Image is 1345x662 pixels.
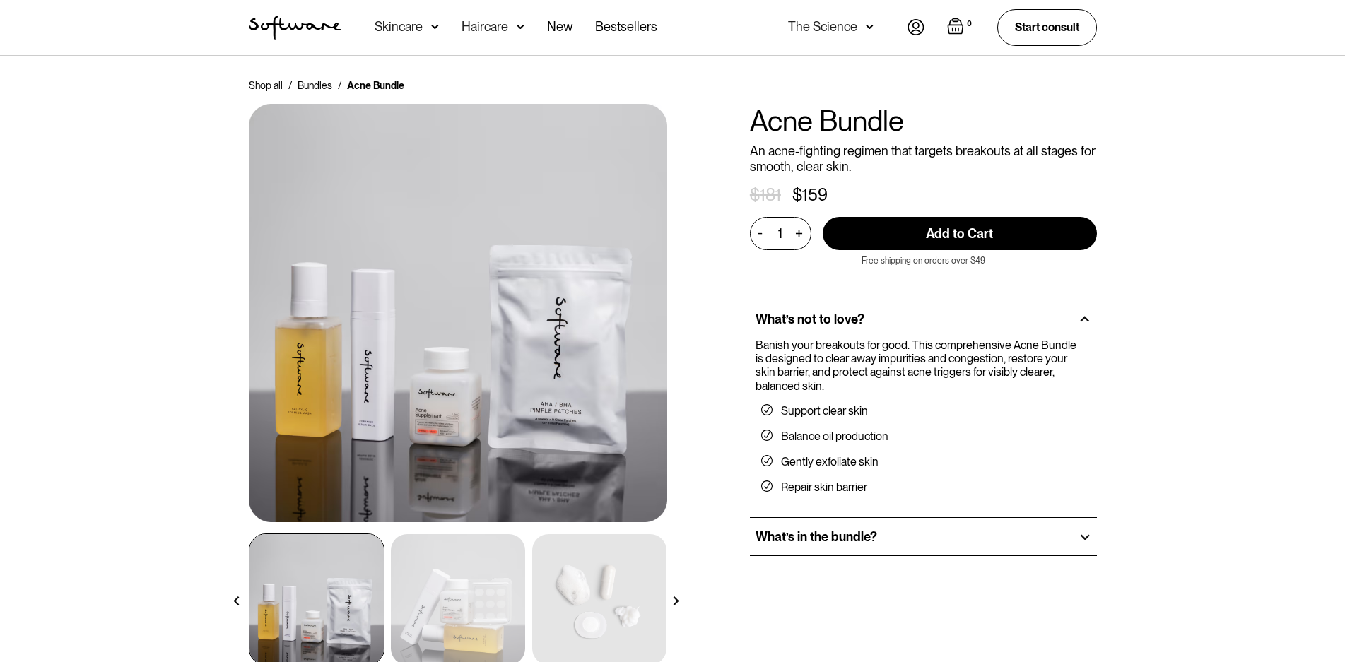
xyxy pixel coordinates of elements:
[750,143,1097,174] p: An acne-fighting regimen that targets breakouts at all stages for smooth, clear skin.
[462,20,508,34] div: Haircare
[997,9,1097,45] a: Start consult
[249,16,341,40] img: Software Logo
[756,338,1086,393] p: Banish your breakouts for good. This comprehensive Acne Bundle is designed to clear away impuriti...
[862,256,985,266] p: Free shipping on orders over $49
[788,20,857,34] div: The Science
[671,596,681,605] img: arrow right
[756,529,877,545] h2: What’s in the bundle?
[249,16,341,40] a: home
[792,225,807,242] div: +
[288,78,292,93] div: /
[750,104,1097,138] h1: Acne Bundle
[338,78,341,93] div: /
[947,18,975,37] a: Open empty cart
[232,596,241,605] img: arrow left
[517,20,524,34] img: arrow down
[750,185,760,206] div: $
[823,217,1097,250] input: Add to Cart
[375,20,423,34] div: Skincare
[758,225,767,241] div: -
[964,18,975,30] div: 0
[249,78,283,93] a: Shop all
[761,430,1086,444] li: Balance oil production
[347,78,404,93] div: Acne Bundle
[761,480,1086,495] li: Repair skin barrier
[760,185,781,206] div: 181
[866,20,874,34] img: arrow down
[298,78,332,93] a: Bundles
[802,185,828,206] div: 159
[792,185,802,206] div: $
[761,455,1086,469] li: Gently exfoliate skin
[756,312,864,327] h2: What’s not to love?
[761,404,1086,418] li: Support clear skin
[431,20,439,34] img: arrow down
